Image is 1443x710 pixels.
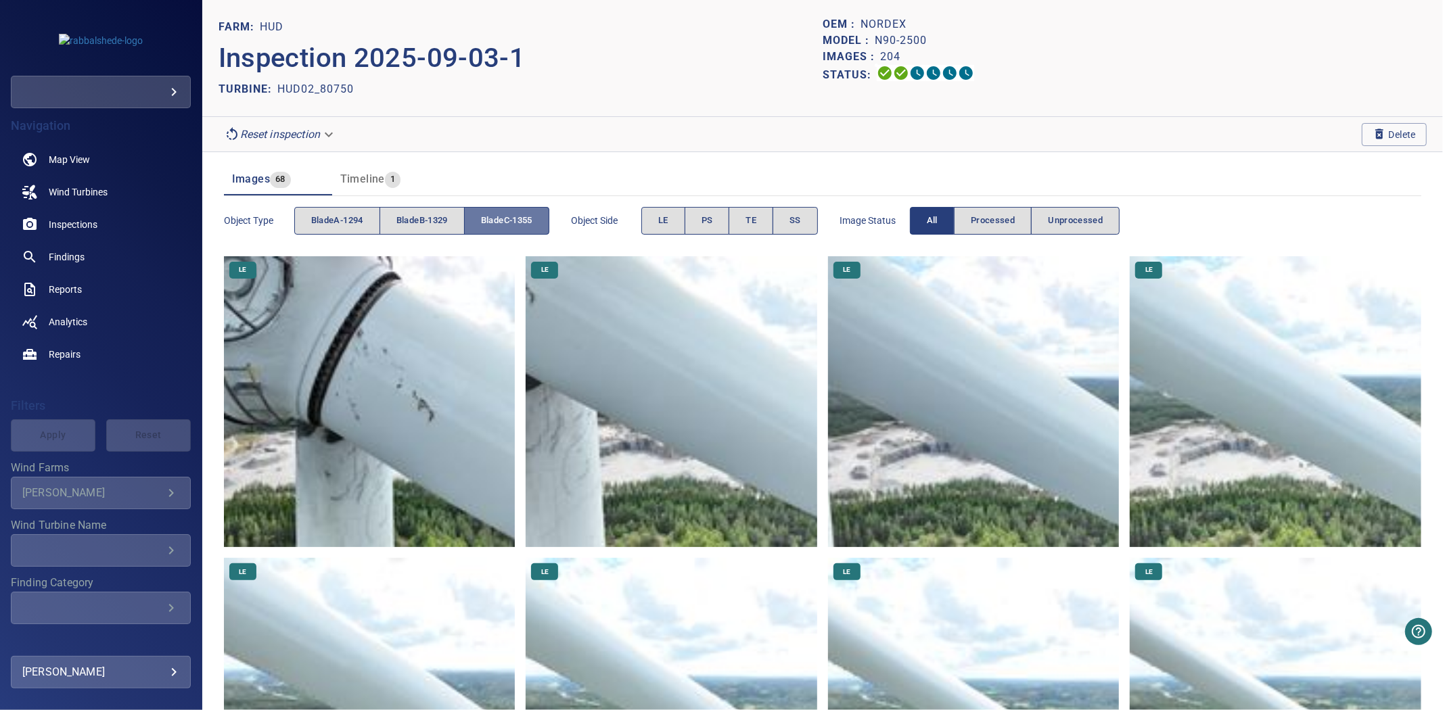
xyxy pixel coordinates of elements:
span: LE [835,567,858,577]
span: SS [789,213,801,229]
div: Wind Turbine Name [11,534,191,567]
button: bladeB-1329 [380,207,465,235]
span: Findings [49,250,85,264]
span: Object type [224,214,294,227]
a: windturbines noActive [11,176,191,208]
button: Delete [1362,123,1427,146]
button: All [910,207,955,235]
span: Inspections [49,218,97,231]
span: 1 [385,172,400,187]
div: Finding Category [11,592,191,624]
a: findings noActive [11,241,191,273]
p: OEM : [823,16,861,32]
span: LE [533,567,557,577]
span: Reports [49,283,82,296]
svg: Data Formatted 100% [893,65,909,81]
span: Processed [971,213,1015,229]
button: bladeA-1294 [294,207,380,235]
button: bladeC-1355 [464,207,549,235]
p: FARM: [219,19,260,35]
a: reports noActive [11,273,191,306]
button: LE [641,207,685,235]
p: N90-2500 [875,32,927,49]
span: LE [231,567,254,577]
span: Map View [49,153,90,166]
span: 68 [270,172,291,187]
div: [PERSON_NAME] [22,486,163,499]
h4: Navigation [11,119,191,133]
span: Unprocessed [1048,213,1103,229]
span: LE [835,265,858,275]
button: Unprocessed [1031,207,1120,235]
span: Timeline [340,172,385,185]
span: Delete [1373,127,1416,142]
p: Status: [823,65,877,85]
label: Wind Farms [11,463,191,473]
button: PS [685,207,730,235]
span: LE [1137,265,1161,275]
label: Wind Turbine Name [11,520,191,531]
span: bladeA-1294 [311,213,363,229]
div: rabbalshede [11,76,191,108]
span: LE [533,265,557,275]
p: Model : [823,32,875,49]
div: objectSide [641,207,818,235]
p: Hud [260,19,283,35]
span: PS [702,213,713,229]
span: Repairs [49,348,81,361]
div: imageStatus [910,207,1120,235]
span: Image Status [840,214,910,227]
span: Wind Turbines [49,185,108,199]
svg: Matching 0% [942,65,958,81]
svg: ML Processing 0% [925,65,942,81]
span: bladeB-1329 [396,213,448,229]
p: Images : [823,49,880,65]
a: repairs noActive [11,338,191,371]
p: Inspection 2025-09-03-1 [219,38,823,78]
span: LE [658,213,668,229]
span: LE [1137,567,1161,577]
span: Object Side [571,214,641,227]
svg: Selecting 0% [909,65,925,81]
button: SS [773,207,818,235]
span: TE [746,213,756,229]
label: Finding Category [11,577,191,588]
button: TE [729,207,773,235]
p: Nordex [861,16,907,32]
span: LE [231,265,254,275]
div: objectType [294,207,549,235]
p: TURBINE: [219,81,277,97]
p: HUD02_80750 [277,81,354,97]
h4: Filters [11,399,191,412]
div: Wind Farms [11,477,191,509]
p: 204 [880,49,900,65]
img: rabbalshede-logo [59,34,143,47]
a: map noActive [11,143,191,176]
em: Reset inspection [240,128,320,141]
a: inspections noActive [11,208,191,241]
button: Processed [954,207,1032,235]
svg: Uploading 100% [877,65,893,81]
span: Images [232,172,270,185]
span: bladeC-1355 [481,213,532,229]
a: analytics noActive [11,306,191,338]
span: Analytics [49,315,87,329]
span: All [927,213,938,229]
div: [PERSON_NAME] [22,661,179,683]
svg: Classification 0% [958,65,974,81]
div: Reset inspection [219,122,342,146]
